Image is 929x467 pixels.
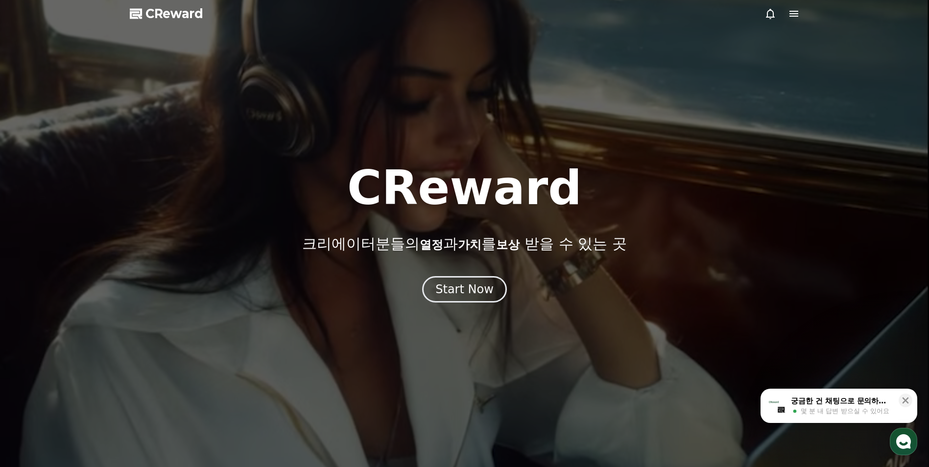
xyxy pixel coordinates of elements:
span: 설정 [151,325,163,333]
a: CReward [130,6,203,22]
span: CReward [145,6,203,22]
a: 설정 [126,310,188,335]
a: Start Now [422,286,507,295]
span: 보상 [496,238,520,252]
span: 가치 [458,238,481,252]
span: 홈 [31,325,37,333]
p: 크리에이터분들의 과 를 받을 수 있는 곳 [302,235,626,253]
span: 대화 [90,326,101,333]
span: 열정 [420,238,443,252]
button: Start Now [422,276,507,303]
h1: CReward [347,164,582,211]
a: 홈 [3,310,65,335]
a: 대화 [65,310,126,335]
div: Start Now [435,281,494,297]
